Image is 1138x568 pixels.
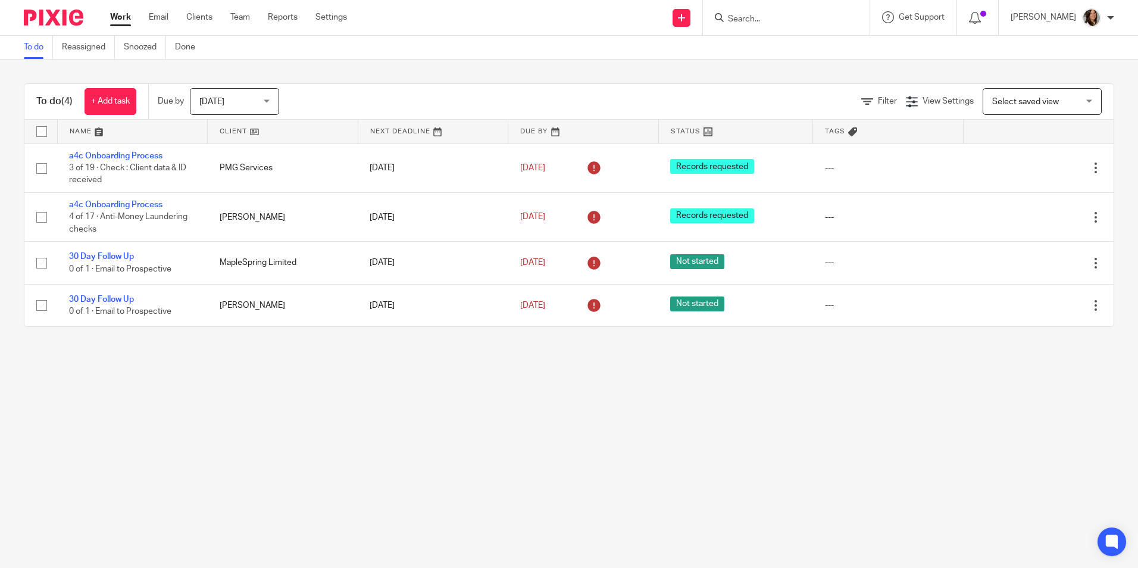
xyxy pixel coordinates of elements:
td: [PERSON_NAME] [208,192,358,241]
a: Team [230,11,250,23]
a: 30 Day Follow Up [69,295,134,304]
input: Search [727,14,834,25]
span: 0 of 1 · Email to Prospective [69,265,171,273]
a: Reassigned [62,36,115,59]
p: [PERSON_NAME] [1011,11,1076,23]
span: [DATE] [199,98,224,106]
img: DSC_4833.jpg [1082,8,1101,27]
span: 0 of 1 · Email to Prospective [69,307,171,316]
span: Tags [825,128,845,135]
span: (4) [61,96,73,106]
a: Email [149,11,168,23]
span: Records requested [670,208,754,223]
span: [DATE] [520,258,545,267]
span: View Settings [923,97,974,105]
span: [DATE] [520,164,545,172]
td: [PERSON_NAME] [208,284,358,326]
a: Snoozed [124,36,166,59]
span: Records requested [670,159,754,174]
a: Settings [315,11,347,23]
a: To do [24,36,53,59]
td: [DATE] [358,192,508,241]
img: Pixie [24,10,83,26]
span: 3 of 19 · Check : Client data & ID received [69,164,186,185]
td: [DATE] [358,143,508,192]
span: Not started [670,254,724,269]
span: Not started [670,297,724,311]
span: Select saved view [992,98,1059,106]
td: MapleSpring Limited [208,242,358,284]
a: Done [175,36,204,59]
a: + Add task [85,88,136,115]
span: 4 of 17 · Anti-Money Laundering checks [69,213,187,234]
h1: To do [36,95,73,108]
td: PMG Services [208,143,358,192]
a: a4c Onboarding Process [69,201,162,209]
a: Work [110,11,131,23]
span: [DATE] [520,213,545,221]
a: Reports [268,11,298,23]
div: --- [825,299,952,311]
span: Get Support [899,13,945,21]
a: 30 Day Follow Up [69,252,134,261]
p: Due by [158,95,184,107]
span: Filter [878,97,897,105]
span: [DATE] [520,301,545,310]
div: --- [825,257,952,269]
div: --- [825,211,952,223]
a: Clients [186,11,212,23]
td: [DATE] [358,284,508,326]
td: [DATE] [358,242,508,284]
div: --- [825,162,952,174]
a: a4c Onboarding Process [69,152,162,160]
